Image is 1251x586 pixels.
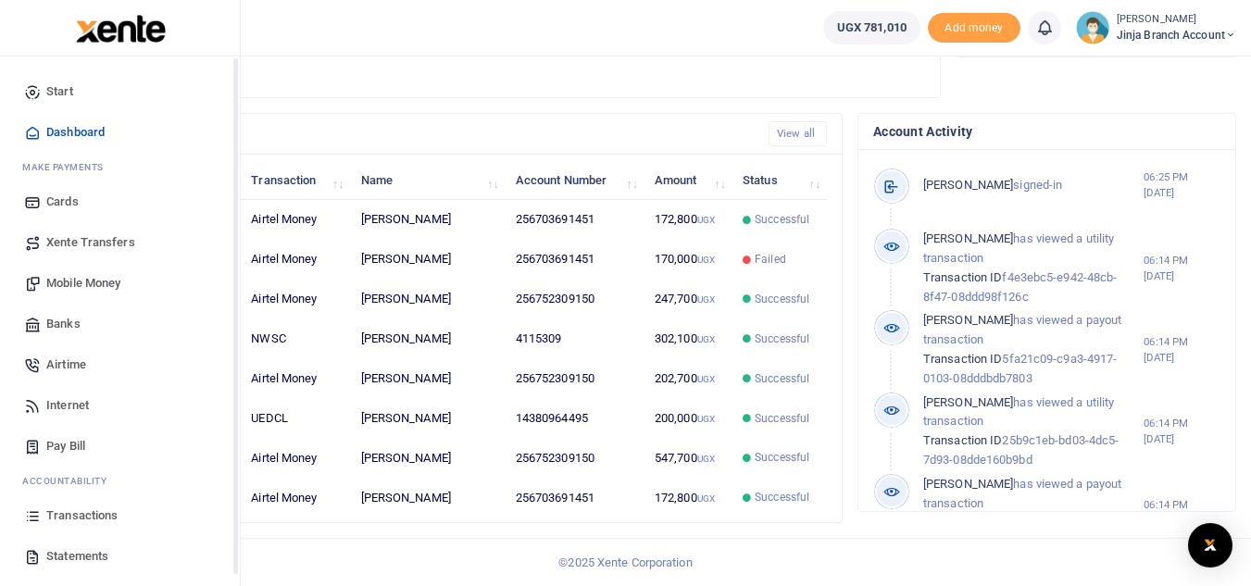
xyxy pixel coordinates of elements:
[764,44,785,57] tspan: July
[816,11,928,44] li: Wallet ballance
[382,44,415,57] tspan: March
[15,304,225,344] a: Banks
[15,181,225,222] a: Cards
[928,13,1020,44] li: Toup your wallet
[46,437,85,455] span: Pay Bill
[241,359,350,399] td: Airtel Money
[241,399,350,439] td: UEDCL
[506,240,644,280] td: 256703691451
[697,374,715,384] small: UGX
[241,319,350,359] td: NWSC
[923,178,1013,192] span: [PERSON_NAME]
[923,230,1144,306] p: has viewed a utility transaction f4e3ebc5-e942-48cb-8f47-08ddd98f126c
[644,240,732,280] td: 170,000
[1076,11,1109,44] img: profile-user
[15,467,225,495] li: Ac
[350,240,505,280] td: [PERSON_NAME]
[923,475,1144,552] p: has viewed a payout transaction c90e0ecf-8795-471a-7d94-08dde160b9bd
[46,547,108,566] span: Statements
[506,438,644,478] td: 256752309150
[923,352,1002,366] span: Transaction ID
[350,359,505,399] td: [PERSON_NAME]
[697,334,715,344] small: UGX
[241,438,350,478] td: Airtel Money
[506,399,644,439] td: 14380964495
[644,359,732,399] td: 202,700
[1076,11,1236,44] a: profile-user [PERSON_NAME] Jinja branch account
[15,426,225,467] a: Pay Bill
[350,280,505,319] td: [PERSON_NAME]
[506,200,644,240] td: 256703691451
[644,319,732,359] td: 302,100
[755,251,786,268] span: Failed
[644,478,732,517] td: 172,800
[644,438,732,478] td: 547,700
[350,200,505,240] td: [PERSON_NAME]
[873,121,1220,142] h4: Account Activity
[644,280,732,319] td: 247,700
[1117,12,1236,28] small: [PERSON_NAME]
[837,19,907,37] span: UGX 781,010
[86,124,754,144] h4: Recent Transactions
[506,160,644,200] th: Account Number: activate to sort column ascending
[46,315,81,333] span: Banks
[350,399,505,439] td: [PERSON_NAME]
[241,160,350,200] th: Transaction: activate to sort column ascending
[350,478,505,517] td: [PERSON_NAME]
[755,449,809,466] span: Successful
[732,160,827,200] th: Status: activate to sort column ascending
[923,270,1002,284] span: Transaction ID
[506,280,644,319] td: 256752309150
[755,330,809,347] span: Successful
[15,495,225,536] a: Transactions
[15,222,225,263] a: Xente Transfers
[241,240,350,280] td: Airtel Money
[755,211,809,228] span: Successful
[644,399,732,439] td: 200,000
[241,478,350,517] td: Airtel Money
[46,396,89,415] span: Internet
[928,19,1020,33] a: Add money
[1188,523,1232,567] div: Open Intercom Messenger
[46,233,135,252] span: Xente Transfers
[644,200,732,240] td: 172,800
[850,44,887,57] tspan: August
[697,414,715,424] small: UGX
[697,255,715,265] small: UGX
[15,385,225,426] a: Internet
[1144,253,1220,284] small: 06:14 PM [DATE]
[15,153,225,181] li: M
[46,355,86,374] span: Airtime
[697,493,715,504] small: UGX
[46,123,105,142] span: Dashboard
[506,478,644,517] td: 256703691451
[350,438,505,478] td: [PERSON_NAME]
[668,44,694,57] tspan: June
[15,263,225,304] a: Mobile Money
[644,160,732,200] th: Amount: activate to sort column ascending
[923,176,1144,195] p: signed-in
[576,44,597,57] tspan: May
[282,44,327,57] tspan: February
[1117,27,1236,44] span: Jinja branch account
[15,112,225,153] a: Dashboard
[76,15,166,43] img: logo-large
[923,313,1013,327] span: [PERSON_NAME]
[823,11,920,44] a: UGX 781,010
[755,291,809,307] span: Successful
[755,370,809,387] span: Successful
[350,319,505,359] td: [PERSON_NAME]
[923,477,1013,491] span: [PERSON_NAME]
[923,231,1013,245] span: [PERSON_NAME]
[923,393,1144,470] p: has viewed a utility transaction 25b9c1eb-bd03-4dc5-7d93-08dde160b9bd
[923,395,1013,409] span: [PERSON_NAME]
[697,454,715,464] small: UGX
[46,506,118,525] span: Transactions
[755,489,809,505] span: Successful
[1144,497,1220,529] small: 06:14 PM [DATE]
[15,344,225,385] a: Airtime
[46,82,73,101] span: Start
[1144,169,1220,201] small: 06:25 PM [DATE]
[928,13,1020,44] span: Add money
[923,433,1002,447] span: Transaction ID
